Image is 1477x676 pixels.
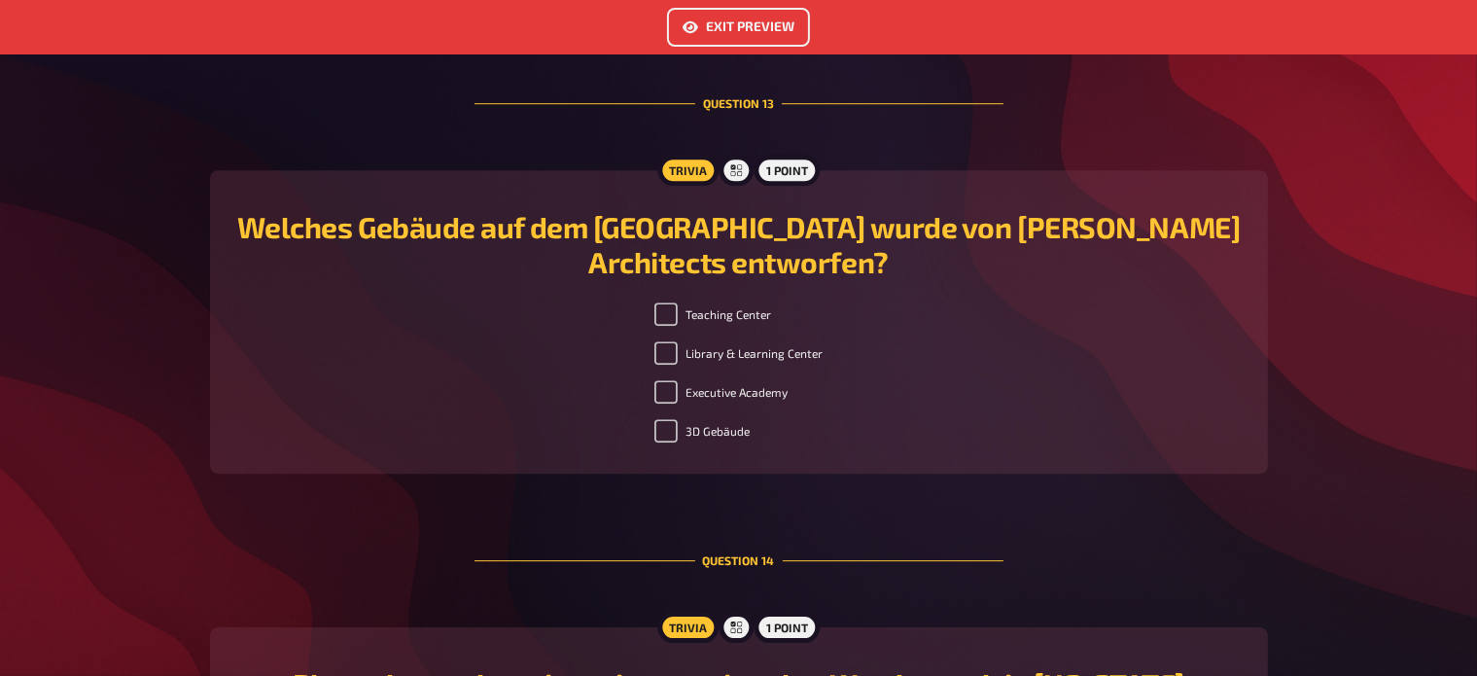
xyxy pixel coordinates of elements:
[475,48,1003,159] div: Question 13
[657,155,719,186] div: Trivia
[755,155,820,186] div: 1 point
[654,419,750,443] label: 3D Gebäude
[667,8,810,47] button: Exit Preview
[654,341,823,365] label: Library & Learning Center
[755,612,820,643] div: 1 point
[475,505,1003,616] div: Question 14
[233,209,1245,279] h2: Welches Gebäude auf dem [GEOGRAPHIC_DATA] wurde von [PERSON_NAME] Architects entworfen?
[654,302,771,326] label: Teaching Center
[654,380,788,404] label: Executive Academy
[657,612,719,643] div: Trivia
[667,20,810,38] a: Exit Preview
